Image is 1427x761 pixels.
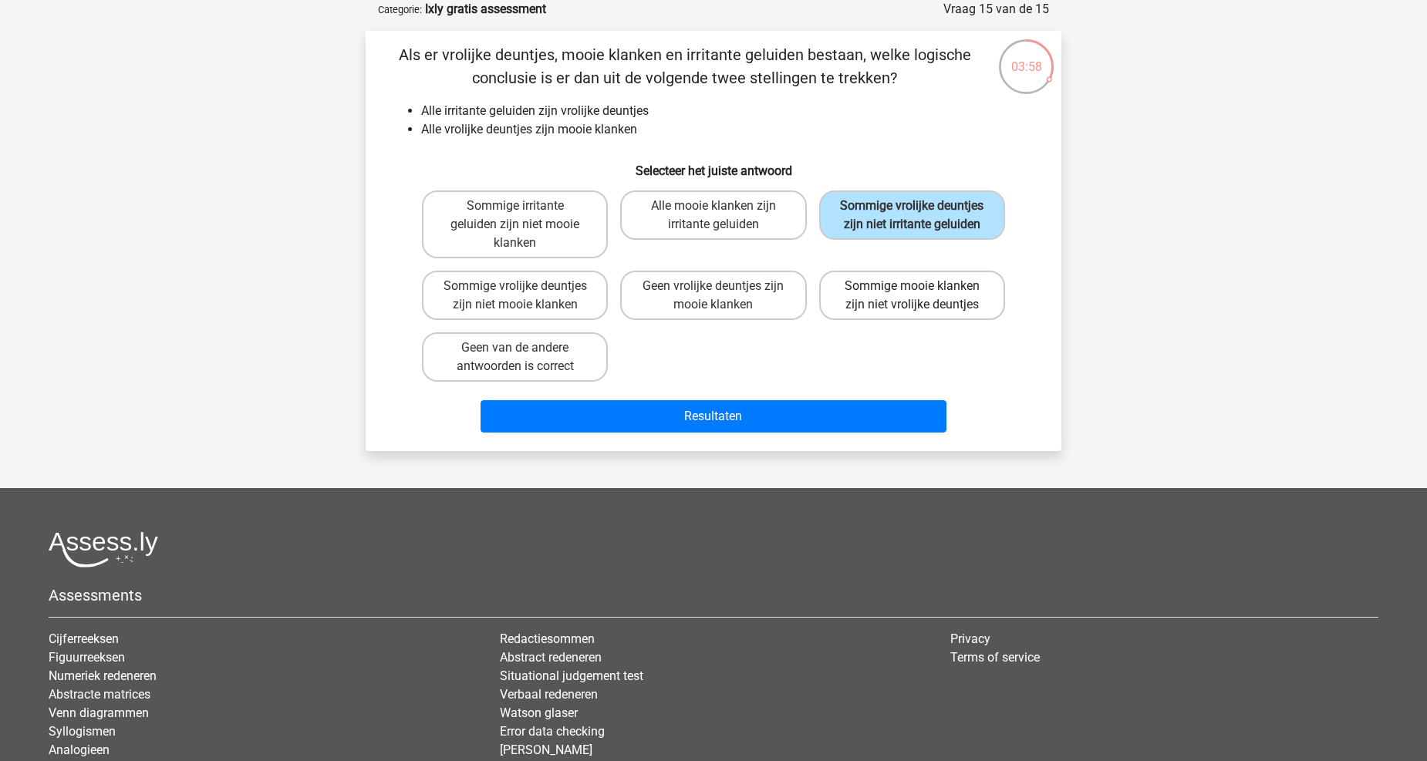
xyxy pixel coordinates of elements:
[819,271,1005,320] label: Sommige mooie klanken zijn niet vrolijke deuntjes
[500,724,605,739] a: Error data checking
[422,332,608,382] label: Geen van de andere antwoorden is correct
[378,4,422,15] small: Categorie:
[500,742,592,757] a: [PERSON_NAME]
[620,271,806,320] label: Geen vrolijke deuntjes zijn mooie klanken
[49,687,150,702] a: Abstracte matrices
[49,724,116,739] a: Syllogismen
[49,631,119,646] a: Cijferreeksen
[421,102,1037,120] li: Alle irritante geluiden zijn vrolijke deuntjes
[421,120,1037,139] li: Alle vrolijke deuntjes zijn mooie klanken
[49,742,110,757] a: Analogieen
[390,151,1037,178] h6: Selecteer het juiste antwoord
[950,650,1040,665] a: Terms of service
[390,43,979,89] p: Als er vrolijke deuntjes, mooie klanken en irritante geluiden bestaan, welke logische conclusie i...
[425,2,546,16] strong: Ixly gratis assessment
[481,400,947,433] button: Resultaten
[500,705,578,720] a: Watson glaser
[500,650,602,665] a: Abstract redeneren
[500,631,595,646] a: Redactiesommen
[620,190,806,240] label: Alle mooie klanken zijn irritante geluiden
[500,668,643,683] a: Situational judgement test
[500,687,598,702] a: Verbaal redeneren
[49,586,1378,604] h5: Assessments
[49,668,157,683] a: Numeriek redeneren
[49,531,158,567] img: Assessly logo
[49,705,149,720] a: Venn diagrammen
[819,190,1005,240] label: Sommige vrolijke deuntjes zijn niet irritante geluiden
[422,271,608,320] label: Sommige vrolijke deuntjes zijn niet mooie klanken
[422,190,608,258] label: Sommige irritante geluiden zijn niet mooie klanken
[950,631,990,646] a: Privacy
[997,38,1055,76] div: 03:58
[49,650,125,665] a: Figuurreeksen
